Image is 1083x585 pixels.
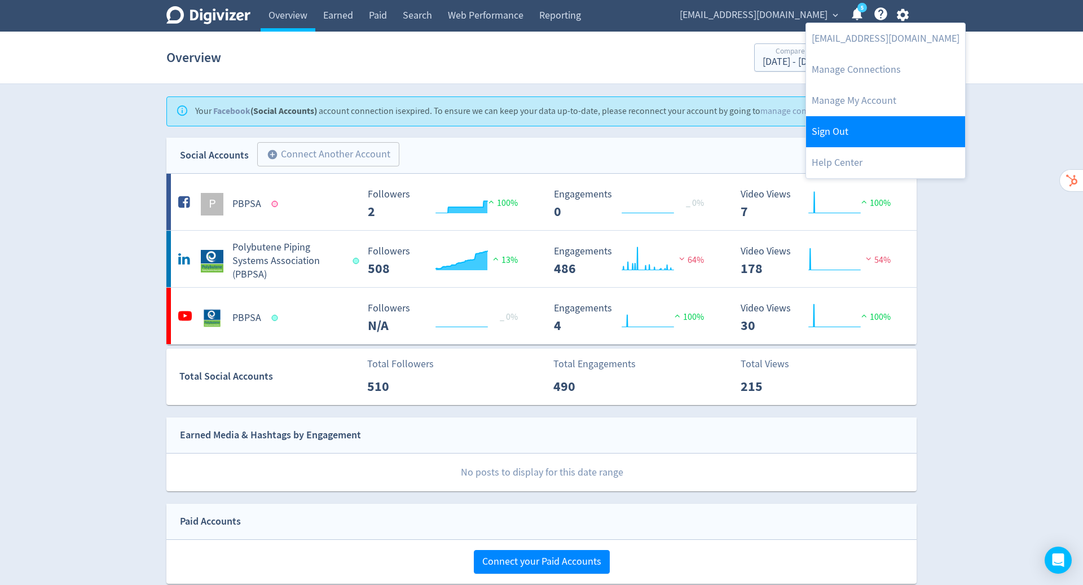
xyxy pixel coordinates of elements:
[806,85,965,116] a: Manage My Account
[1045,547,1072,574] div: Open Intercom Messenger
[806,147,965,178] a: Help Center
[806,116,965,147] a: Log out
[806,54,965,85] a: Manage Connections
[806,23,965,54] a: [EMAIL_ADDRESS][DOMAIN_NAME]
